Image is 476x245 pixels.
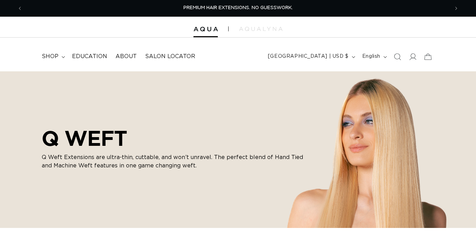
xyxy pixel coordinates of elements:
[268,53,349,60] span: [GEOGRAPHIC_DATA] | USD $
[111,49,141,64] a: About
[145,53,195,60] span: Salon Locator
[264,50,358,63] button: [GEOGRAPHIC_DATA] | USD $
[390,49,405,64] summary: Search
[141,49,199,64] a: Salon Locator
[239,27,283,31] img: aqualyna.com
[38,49,68,64] summary: shop
[42,153,306,170] p: Q Weft Extensions are ultra-thin, cuttable, and won’t unravel. The perfect blend of Hand Tied and...
[72,53,107,60] span: Education
[362,53,380,60] span: English
[183,6,293,10] span: PREMIUM HAIR EXTENSIONS. NO GUESSWORK.
[116,53,137,60] span: About
[193,27,218,32] img: Aqua Hair Extensions
[12,2,27,15] button: Previous announcement
[42,126,306,150] h2: Q WEFT
[358,50,390,63] button: English
[449,2,464,15] button: Next announcement
[42,53,58,60] span: shop
[68,49,111,64] a: Education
